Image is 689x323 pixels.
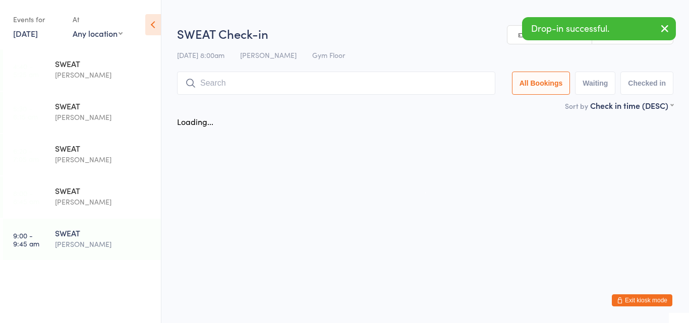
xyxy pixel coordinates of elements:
[3,92,161,133] a: 5:30 -6:15 amSWEAT[PERSON_NAME]
[55,185,152,196] div: SWEAT
[590,100,673,111] div: Check in time (DESC)
[512,72,570,95] button: All Bookings
[13,147,39,163] time: 6:20 - 7:05 am
[13,189,39,205] time: 8:00 - 8:45 am
[565,101,588,111] label: Sort by
[13,104,38,120] time: 5:30 - 6:15 am
[73,11,123,28] div: At
[177,50,224,60] span: [DATE] 8:00am
[55,154,152,165] div: [PERSON_NAME]
[55,111,152,123] div: [PERSON_NAME]
[612,294,672,306] button: Exit kiosk mode
[55,100,152,111] div: SWEAT
[177,72,495,95] input: Search
[13,62,39,78] time: 4:40 - 5:25 am
[13,28,38,39] a: [DATE]
[55,227,152,238] div: SWEAT
[312,50,345,60] span: Gym Floor
[13,231,39,247] time: 9:00 - 9:45 am
[13,11,63,28] div: Events for
[3,176,161,218] a: 8:00 -8:45 amSWEAT[PERSON_NAME]
[620,72,673,95] button: Checked in
[3,49,161,91] a: 4:40 -5:25 amSWEAT[PERSON_NAME]
[55,69,152,81] div: [PERSON_NAME]
[177,25,673,42] h2: SWEAT Check-in
[177,116,213,127] div: Loading...
[55,58,152,69] div: SWEAT
[55,143,152,154] div: SWEAT
[55,196,152,208] div: [PERSON_NAME]
[3,219,161,260] a: 9:00 -9:45 amSWEAT[PERSON_NAME]
[55,238,152,250] div: [PERSON_NAME]
[240,50,297,60] span: [PERSON_NAME]
[575,72,615,95] button: Waiting
[3,134,161,175] a: 6:20 -7:05 amSWEAT[PERSON_NAME]
[73,28,123,39] div: Any location
[522,17,676,40] div: Drop-in successful.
